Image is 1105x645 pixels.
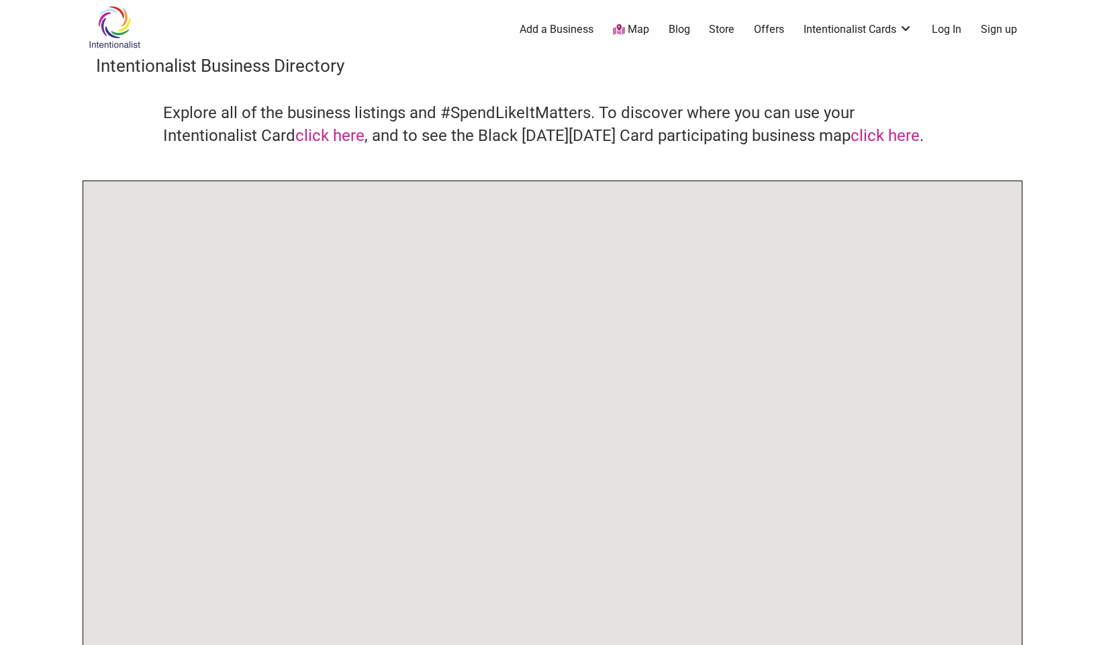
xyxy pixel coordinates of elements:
[83,5,146,49] img: Intentionalist
[613,22,649,38] a: Map
[709,22,734,37] a: Store
[520,22,593,37] a: Add a Business
[754,22,784,37] a: Offers
[96,54,1009,78] h3: Intentionalist Business Directory
[932,22,961,37] a: Log In
[981,22,1017,37] a: Sign up
[163,102,942,147] h4: Explore all of the business listings and #SpendLikeItMatters. To discover where you can use your ...
[851,126,920,145] a: click here
[669,22,690,37] a: Blog
[804,22,912,37] a: Intentionalist Cards
[295,126,365,145] a: click here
